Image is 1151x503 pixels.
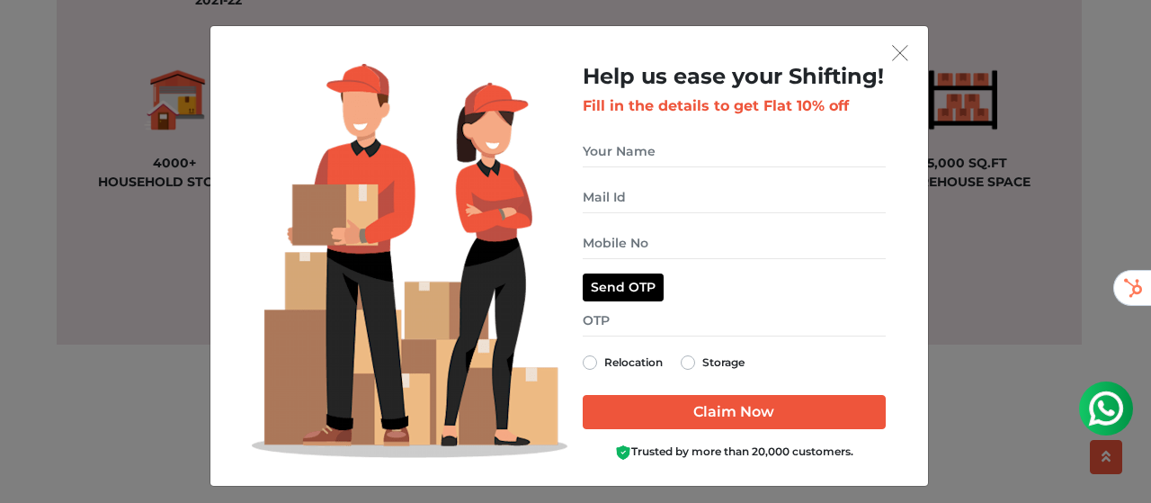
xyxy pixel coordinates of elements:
[583,395,886,429] input: Claim Now
[583,444,886,461] div: Trusted by more than 20,000 customers.
[18,18,54,54] img: whatsapp-icon.svg
[702,352,745,373] label: Storage
[583,274,664,301] button: Send OTP
[583,64,886,90] h2: Help us ease your Shifting!
[615,445,631,461] img: Boxigo Customer Shield
[583,136,886,167] input: Your Name
[604,352,663,373] label: Relocation
[892,45,908,61] img: exit
[583,228,886,259] input: Mobile No
[583,97,886,114] h3: Fill in the details to get Flat 10% off
[252,64,568,458] img: Lead Welcome Image
[583,182,886,213] input: Mail Id
[583,305,886,337] input: OTP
